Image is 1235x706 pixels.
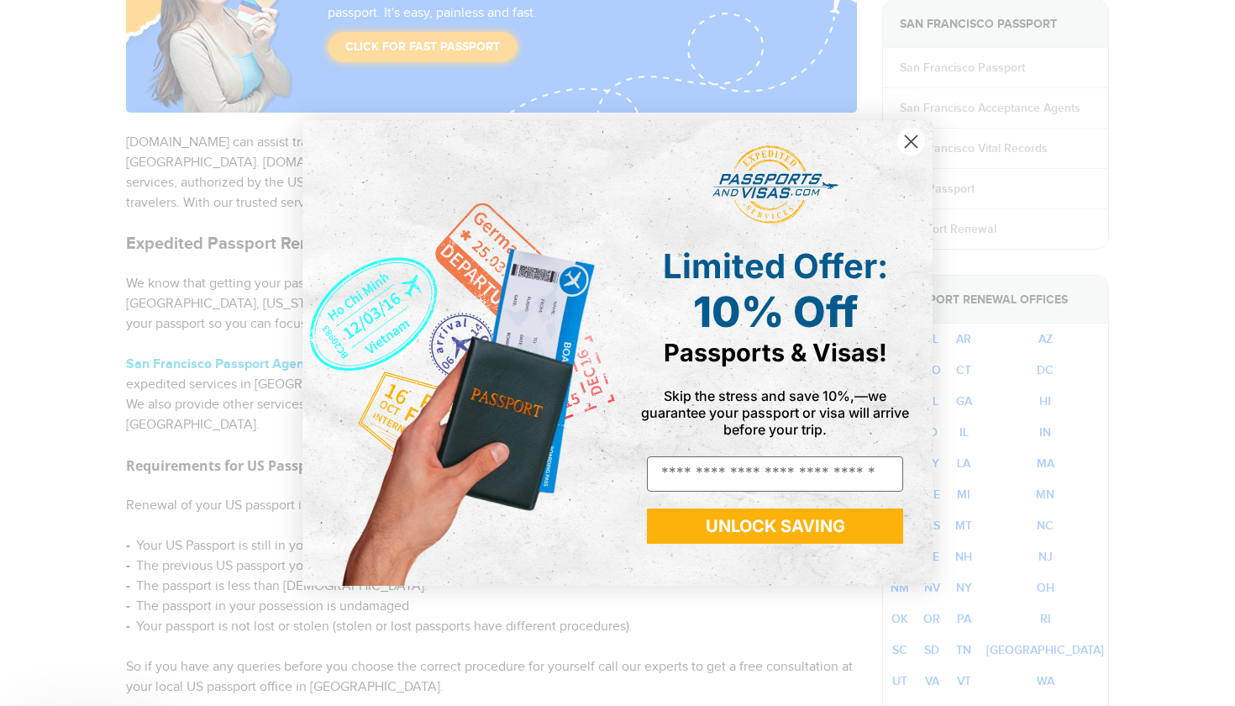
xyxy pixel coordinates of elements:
[663,245,888,287] span: Limited Offer:
[712,145,838,224] img: passports and visas
[641,387,909,438] span: Skip the stress and save 10%,—we guarantee your passport or visa will arrive before your trip.
[693,287,858,337] span: 10% Off
[302,120,617,585] img: de9cda0d-0715-46ca-9a25-073762a91ba7.png
[664,338,887,367] span: Passports & Visas!
[896,127,926,156] button: Close dialog
[647,508,903,544] button: UNLOCK SAVING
